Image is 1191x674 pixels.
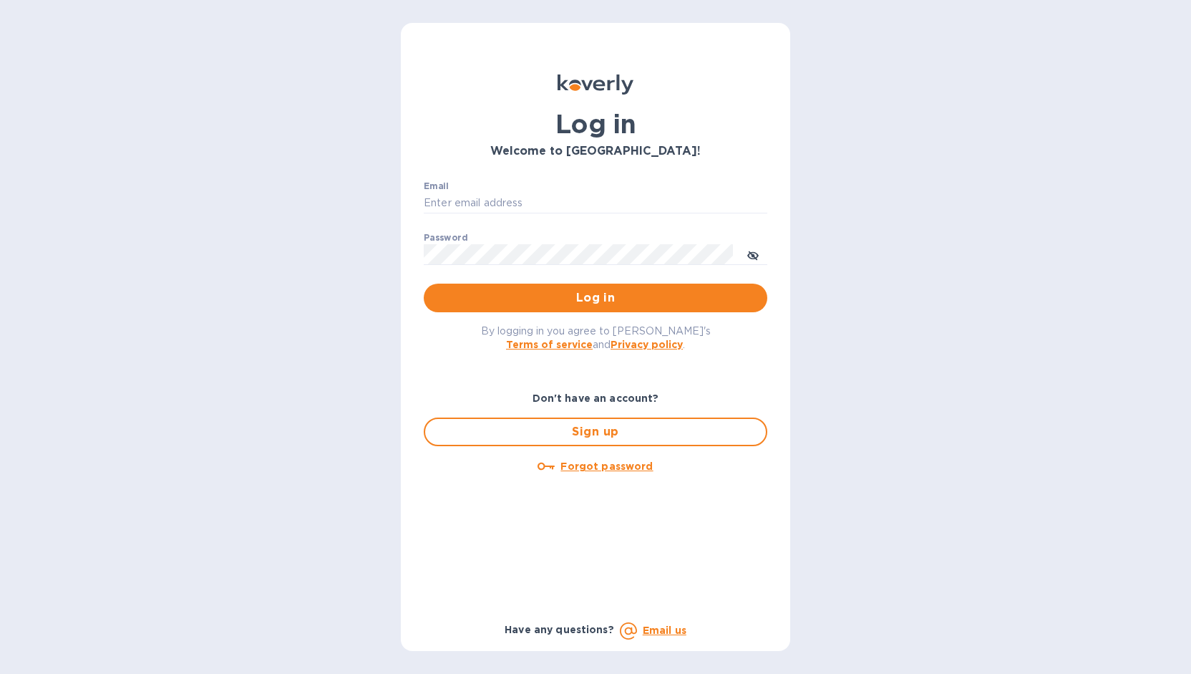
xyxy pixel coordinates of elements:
label: Password [424,234,467,242]
b: Have any questions? [505,624,614,635]
img: Koverly [558,74,633,95]
b: Don't have an account? [533,393,659,404]
u: Forgot password [560,461,653,472]
input: Enter email address [424,193,767,214]
span: Log in [435,289,756,307]
button: toggle password visibility [739,240,767,269]
h3: Welcome to [GEOGRAPHIC_DATA]! [424,145,767,158]
button: Sign up [424,418,767,446]
button: Log in [424,284,767,312]
label: Email [424,182,449,191]
a: Email us [643,625,686,636]
a: Terms of service [506,339,593,350]
span: Sign up [437,423,754,440]
h1: Log in [424,109,767,139]
a: Privacy policy [611,339,683,350]
span: By logging in you agree to [PERSON_NAME]'s and . [481,325,711,350]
